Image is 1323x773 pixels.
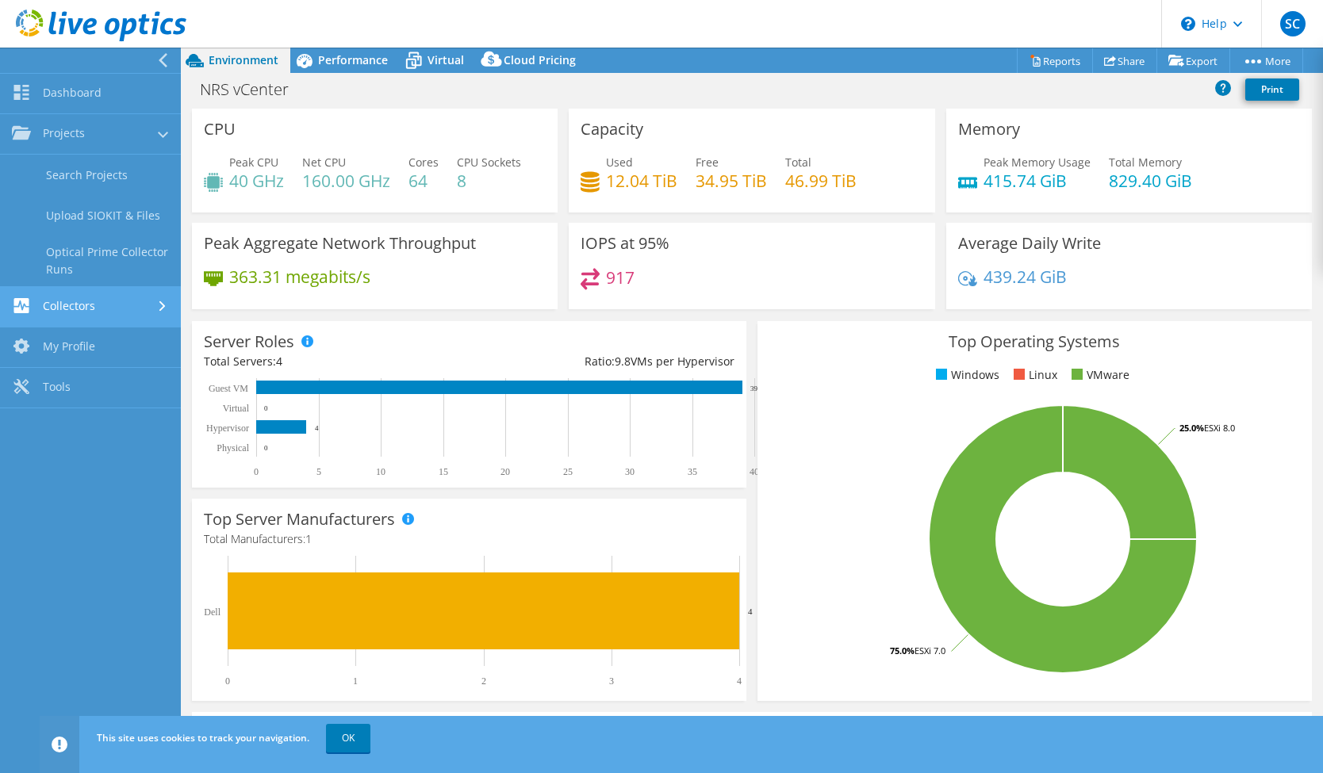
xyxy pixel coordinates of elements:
[204,121,236,138] h3: CPU
[1092,48,1157,73] a: Share
[1229,48,1303,73] a: More
[958,121,1020,138] h3: Memory
[217,442,249,453] text: Physical
[696,155,719,170] span: Free
[264,404,268,412] text: 0
[748,607,753,616] text: 4
[229,172,284,189] h4: 40 GHz
[204,511,395,528] h3: Top Server Manufacturers
[457,172,521,189] h4: 8
[209,383,248,394] text: Guest VM
[750,466,759,477] text: 40
[1109,172,1192,189] h4: 829.40 GiB
[302,172,390,189] h4: 160.00 GHz
[1280,11,1306,36] span: SC
[1156,48,1230,73] a: Export
[737,675,742,687] text: 4
[1181,17,1195,31] svg: \n
[204,333,294,350] h3: Server Roles
[254,466,259,477] text: 0
[1068,366,1129,384] li: VMware
[606,155,633,170] span: Used
[209,52,278,67] span: Environment
[890,645,915,656] tspan: 75.0%
[932,366,999,384] li: Windows
[606,269,635,286] h4: 917
[225,675,230,687] text: 0
[204,235,476,252] h3: Peak Aggregate Network Throughput
[316,466,321,477] text: 5
[563,466,573,477] text: 25
[984,268,1067,285] h4: 439.24 GiB
[428,52,464,67] span: Virtual
[696,172,767,189] h4: 34.95 TiB
[581,121,643,138] h3: Capacity
[481,675,486,687] text: 2
[581,235,669,252] h3: IOPS at 95%
[193,81,313,98] h1: NRS vCenter
[439,466,448,477] text: 15
[353,675,358,687] text: 1
[1109,155,1182,170] span: Total Memory
[469,353,734,370] div: Ratio: VMs per Hypervisor
[688,466,697,477] text: 35
[984,172,1091,189] h4: 415.74 GiB
[318,52,388,67] span: Performance
[206,423,249,434] text: Hypervisor
[750,385,758,392] text: 39
[229,155,278,170] span: Peak CPU
[785,172,857,189] h4: 46.99 TiB
[915,645,945,656] tspan: ESXi 7.0
[204,607,220,618] text: Dell
[204,530,734,548] h4: Total Manufacturers:
[1204,422,1235,434] tspan: ESXi 8.0
[305,531,312,546] span: 1
[606,172,677,189] h4: 12.04 TiB
[504,52,576,67] span: Cloud Pricing
[276,354,282,369] span: 4
[769,333,1300,350] h3: Top Operating Systems
[376,466,385,477] text: 10
[326,724,370,752] a: OK
[615,354,631,369] span: 9.8
[625,466,635,477] text: 30
[958,235,1101,252] h3: Average Daily Write
[1179,422,1204,434] tspan: 25.0%
[500,466,510,477] text: 20
[785,155,811,170] span: Total
[1010,366,1057,384] li: Linux
[97,731,309,744] span: This site uses cookies to track your navigation.
[609,675,614,687] text: 3
[984,155,1091,170] span: Peak Memory Usage
[457,155,521,170] span: CPU Sockets
[315,424,319,432] text: 4
[302,155,346,170] span: Net CPU
[264,444,268,452] text: 0
[1017,48,1093,73] a: Reports
[223,403,250,414] text: Virtual
[204,353,469,370] div: Total Servers:
[408,172,439,189] h4: 64
[229,268,370,285] h4: 363.31 megabits/s
[408,155,439,170] span: Cores
[1245,78,1299,101] a: Print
